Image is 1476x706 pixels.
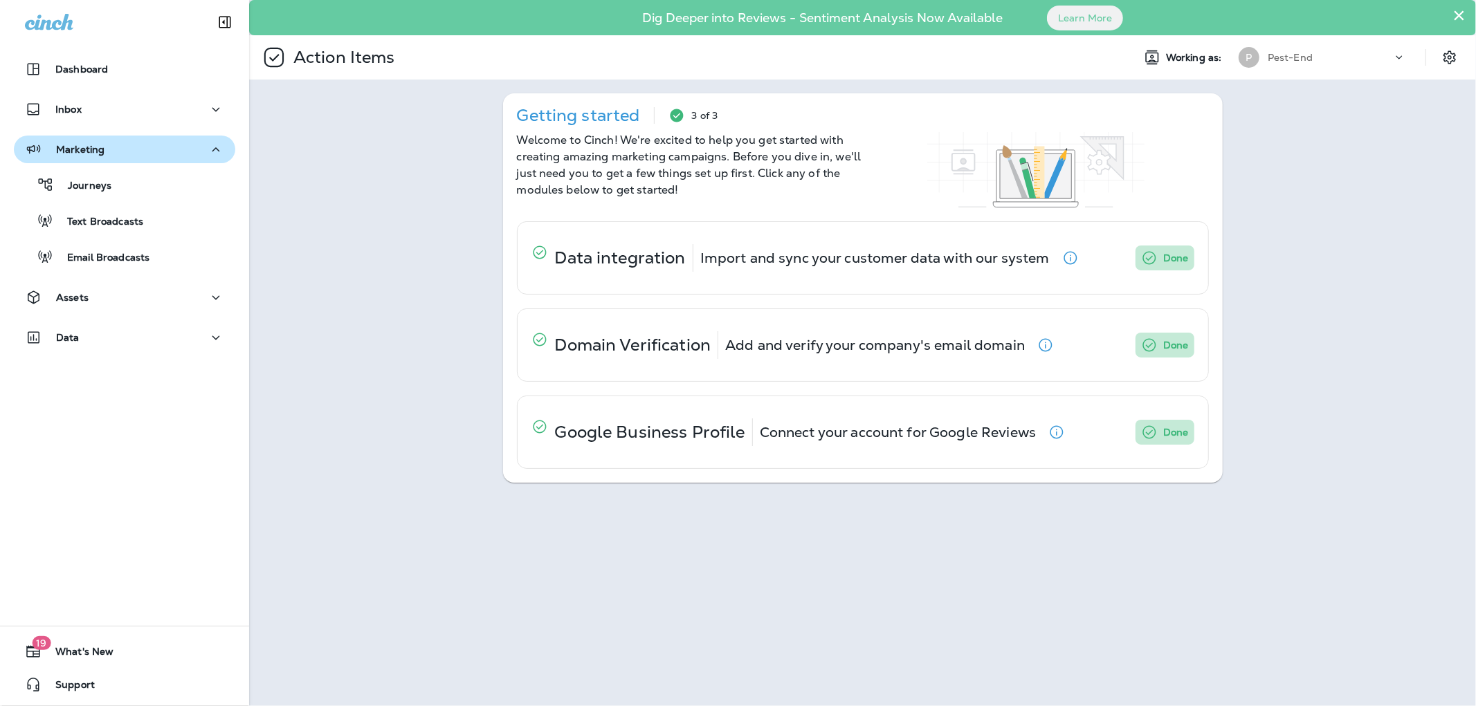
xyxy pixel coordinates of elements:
[602,16,1043,20] p: Dig Deeper into Reviews - Sentiment Analysis Now Available
[555,252,686,263] p: Data integration
[1047,6,1123,30] button: Learn More
[54,180,111,193] p: Journeys
[42,679,95,696] span: Support
[1163,424,1189,440] p: Done
[14,55,235,83] button: Dashboard
[1268,52,1313,63] p: Pest-End
[725,340,1025,351] p: Add and verify your company's email domain
[1437,45,1462,70] button: Settings
[56,144,104,155] p: Marketing
[692,110,718,121] p: 3 of 3
[14,206,235,235] button: Text Broadcasts
[56,332,80,343] p: Data
[56,292,89,303] p: Assets
[55,104,82,115] p: Inbox
[206,8,244,36] button: Collapse Sidebar
[760,427,1036,438] p: Connect your account for Google Reviews
[14,136,235,163] button: Marketing
[288,47,395,68] p: Action Items
[14,638,235,665] button: 19What's New
[42,646,113,662] span: What's New
[14,671,235,698] button: Support
[14,95,235,123] button: Inbox
[53,216,143,229] p: Text Broadcasts
[55,64,108,75] p: Dashboard
[555,427,745,438] p: Google Business Profile
[14,324,235,351] button: Data
[1166,52,1225,64] span: Working as:
[555,340,711,351] p: Domain Verification
[517,132,863,198] p: Welcome to Cinch! We're excited to help you get started with creating amazing marketing campaigns...
[32,636,51,650] span: 19
[53,252,149,265] p: Email Broadcasts
[1452,4,1466,26] button: Close
[700,252,1050,263] p: Import and sync your customer data with our system
[1163,337,1189,353] p: Done
[517,110,640,121] p: Getting started
[14,170,235,199] button: Journeys
[1239,47,1259,68] div: P
[1163,250,1189,266] p: Done
[14,284,235,311] button: Assets
[14,242,235,271] button: Email Broadcasts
